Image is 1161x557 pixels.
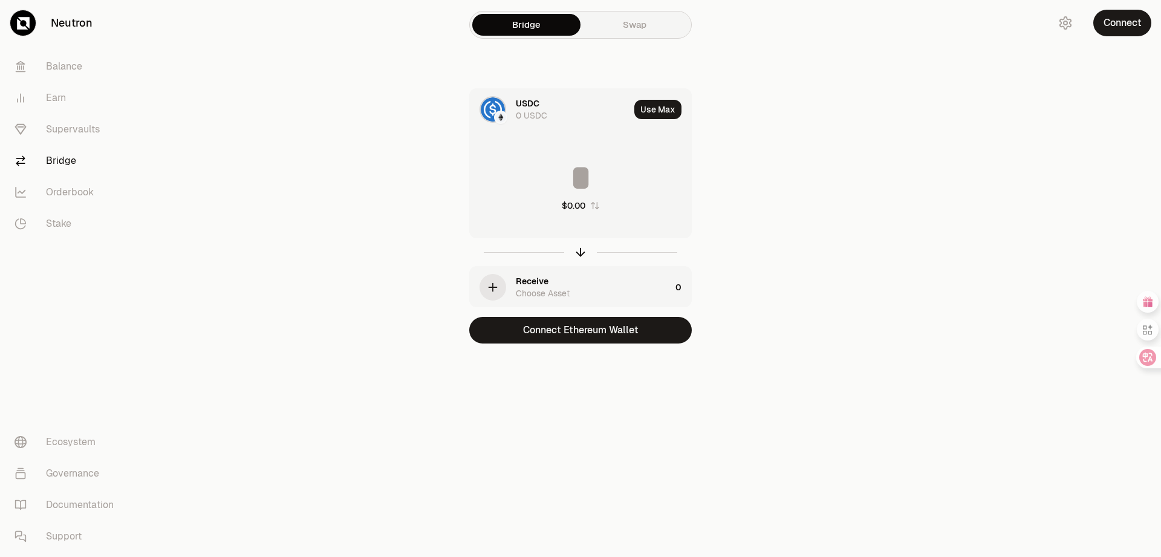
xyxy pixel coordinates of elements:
[516,275,548,287] div: Receive
[5,177,131,208] a: Orderbook
[1093,10,1151,36] button: Connect
[634,100,681,119] button: Use Max
[580,14,689,36] a: Swap
[5,208,131,239] a: Stake
[675,267,691,308] div: 0
[516,97,539,109] div: USDC
[5,521,131,552] a: Support
[562,200,585,212] div: $0.00
[495,112,506,123] img: Ethereum Logo
[470,267,691,308] button: ReceiveChoose Asset0
[516,109,547,122] div: 0 USDC
[516,287,570,299] div: Choose Asset
[5,458,131,489] a: Governance
[472,14,580,36] a: Bridge
[470,267,671,308] div: ReceiveChoose Asset
[5,489,131,521] a: Documentation
[5,114,131,145] a: Supervaults
[5,51,131,82] a: Balance
[562,200,600,212] button: $0.00
[481,97,505,122] img: USDC Logo
[470,89,629,130] div: USDC LogoEthereum LogoUSDC0 USDC
[469,317,692,344] button: Connect Ethereum Wallet
[5,426,131,458] a: Ecosystem
[5,82,131,114] a: Earn
[5,145,131,177] a: Bridge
